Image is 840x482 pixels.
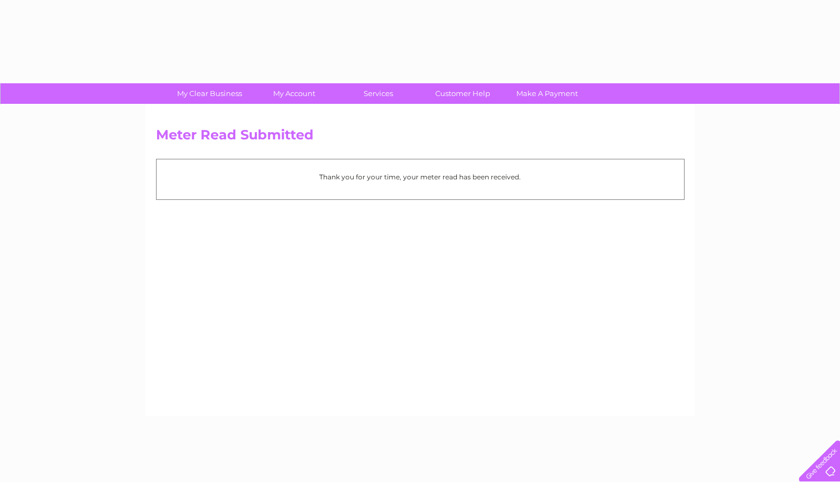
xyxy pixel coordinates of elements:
a: My Clear Business [164,83,255,104]
a: Make A Payment [501,83,593,104]
a: My Account [248,83,340,104]
a: Services [333,83,424,104]
h2: Meter Read Submitted [156,127,685,148]
p: Thank you for your time, your meter read has been received. [162,172,678,182]
a: Customer Help [417,83,509,104]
